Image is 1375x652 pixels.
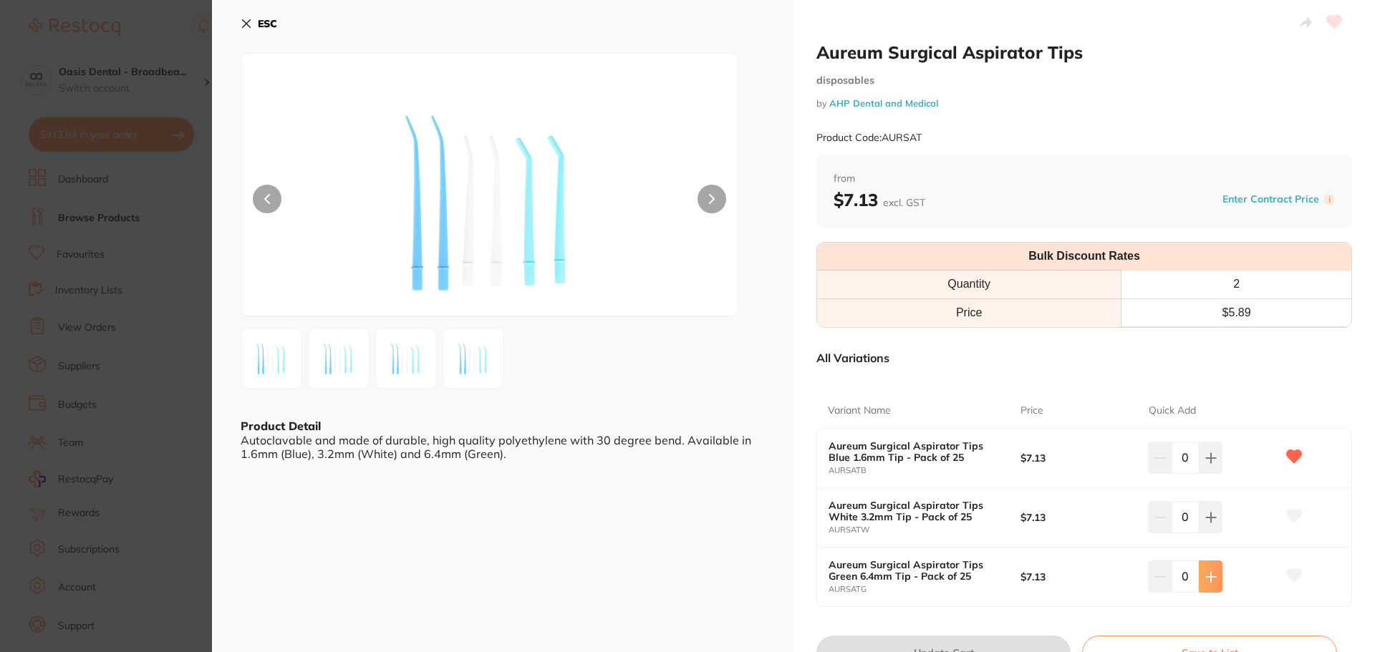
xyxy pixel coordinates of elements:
[246,333,297,384] img: NjE3MTY
[816,98,1352,109] small: by
[817,271,1121,298] th: Quantity
[883,196,925,209] span: excl. GST
[241,11,277,36] button: ESC
[828,404,891,418] p: Variant Name
[1021,512,1136,523] b: $7.13
[341,89,639,316] img: NjE3MTY
[829,440,1001,463] b: Aureum Surgical Aspirator Tips Blue 1.6mm Tip - Pack of 25
[241,419,321,433] b: Product Detail
[829,466,1021,475] small: AURSATB
[834,172,1335,186] span: from
[380,333,432,384] img: NjE3MTc
[817,298,1121,326] td: Price
[1218,193,1323,206] button: Enter Contract Price
[1323,194,1335,205] label: i
[829,525,1021,535] small: AURSATW
[448,333,499,384] img: NjE3MTg
[1021,571,1136,583] b: $7.13
[1121,271,1351,298] th: 2
[829,559,1001,582] b: Aureum Surgical Aspirator Tips Green 6.4mm Tip - Pack of 25
[834,189,925,210] b: $7.13
[241,434,765,460] div: Autoclavable and made of durable, high quality polyethylene with 30 degree bend. Available in 1.6...
[313,333,365,384] img: NjE3MTk
[816,74,1352,87] small: disposables
[816,42,1352,63] h2: Aureum Surgical Aspirator Tips
[829,97,938,109] a: AHP Dental and Medical
[829,585,1021,594] small: AURSATG
[1149,404,1196,418] p: Quick Add
[816,351,889,365] p: All Variations
[817,243,1351,271] th: Bulk Discount Rates
[1021,404,1043,418] p: Price
[816,132,922,144] small: Product Code: AURSAT
[829,500,1001,522] b: Aureum Surgical Aspirator Tips White 3.2mm Tip - Pack of 25
[258,17,277,30] b: ESC
[1121,298,1351,326] td: $ 5.89
[1021,452,1136,464] b: $7.13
